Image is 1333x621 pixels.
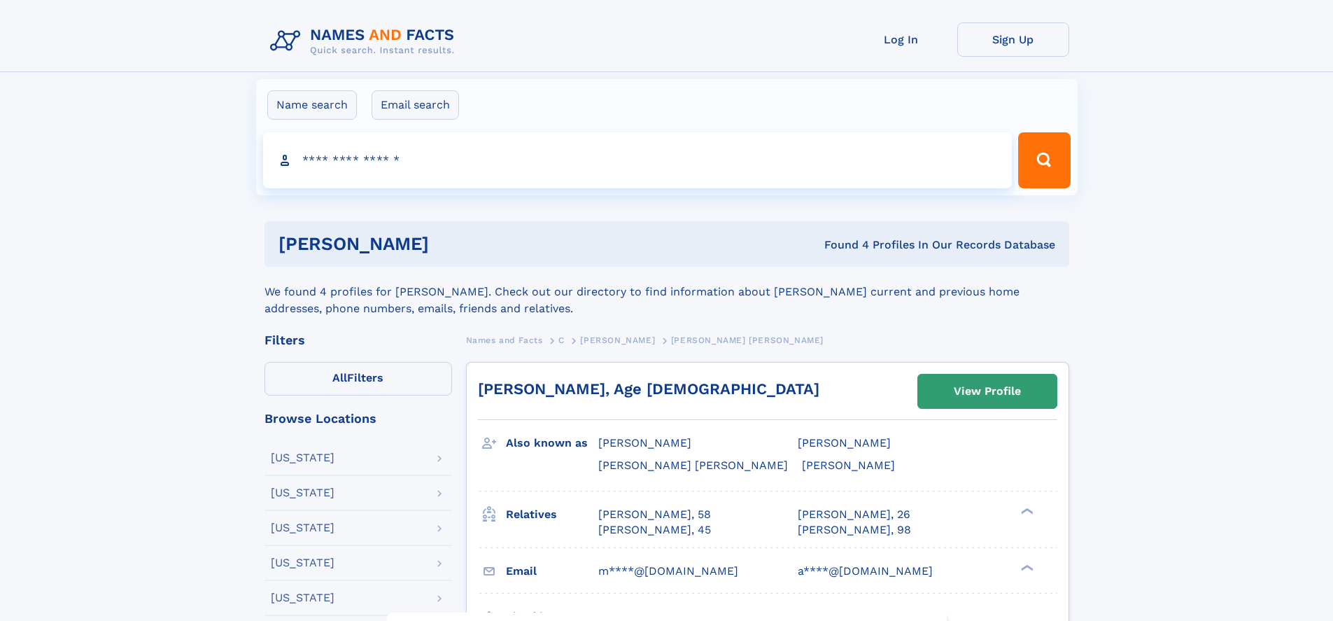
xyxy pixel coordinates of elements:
[918,375,1057,408] a: View Profile
[954,375,1021,407] div: View Profile
[271,522,334,533] div: [US_STATE]
[265,334,452,347] div: Filters
[271,487,334,498] div: [US_STATE]
[598,436,691,449] span: [PERSON_NAME]
[671,335,824,345] span: [PERSON_NAME] [PERSON_NAME]
[263,132,1013,188] input: search input
[506,559,598,583] h3: Email
[558,335,565,345] span: C
[598,507,711,522] a: [PERSON_NAME], 58
[265,412,452,425] div: Browse Locations
[626,237,1055,253] div: Found 4 Profiles In Our Records Database
[1017,563,1034,572] div: ❯
[466,331,543,349] a: Names and Facts
[598,459,788,472] span: [PERSON_NAME] [PERSON_NAME]
[1017,506,1034,515] div: ❯
[278,235,627,253] h1: [PERSON_NAME]
[506,503,598,526] h3: Relatives
[372,90,459,120] label: Email search
[598,522,711,538] a: [PERSON_NAME], 45
[558,331,565,349] a: C
[798,507,910,522] a: [PERSON_NAME], 26
[798,436,891,449] span: [PERSON_NAME]
[1018,132,1070,188] button: Search Button
[271,452,334,463] div: [US_STATE]
[957,22,1069,57] a: Sign Up
[580,331,655,349] a: [PERSON_NAME]
[506,431,598,455] h3: Also known as
[580,335,655,345] span: [PERSON_NAME]
[271,557,334,568] div: [US_STATE]
[798,522,911,538] a: [PERSON_NAME], 98
[332,371,347,384] span: All
[802,459,895,472] span: [PERSON_NAME]
[271,592,334,603] div: [US_STATE]
[265,22,466,60] img: Logo Names and Facts
[267,90,357,120] label: Name search
[478,380,819,398] a: [PERSON_NAME], Age [DEMOGRAPHIC_DATA]
[845,22,957,57] a: Log In
[265,267,1069,317] div: We found 4 profiles for [PERSON_NAME]. Check out our directory to find information about [PERSON_...
[265,362,452,396] label: Filters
